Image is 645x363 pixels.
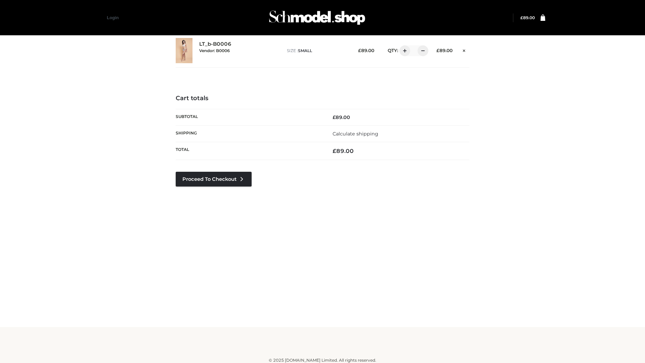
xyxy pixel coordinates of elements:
bdi: 89.00 [436,48,453,53]
span: £ [333,114,336,120]
bdi: 89.00 [520,15,535,20]
span: £ [358,48,361,53]
h4: Cart totals [176,95,469,102]
span: £ [436,48,439,53]
a: Proceed to Checkout [176,172,252,187]
p: size : [287,48,348,54]
span: £ [520,15,523,20]
div: QTY: [381,45,426,56]
th: Shipping [176,125,322,142]
th: Subtotal [176,109,322,125]
a: £89.00 [520,15,535,20]
bdi: 89.00 [333,114,350,120]
bdi: 89.00 [333,148,354,154]
small: Vendor: B0006 [199,48,230,53]
bdi: 89.00 [358,48,374,53]
span: £ [333,148,336,154]
a: Calculate shipping [333,131,378,137]
a: Login [107,15,119,20]
th: Total [176,142,322,160]
a: Remove this item [459,45,469,54]
div: LT_b-B0006 [199,41,280,60]
span: SMALL [298,48,312,53]
img: Schmodel Admin 964 [267,4,368,31]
